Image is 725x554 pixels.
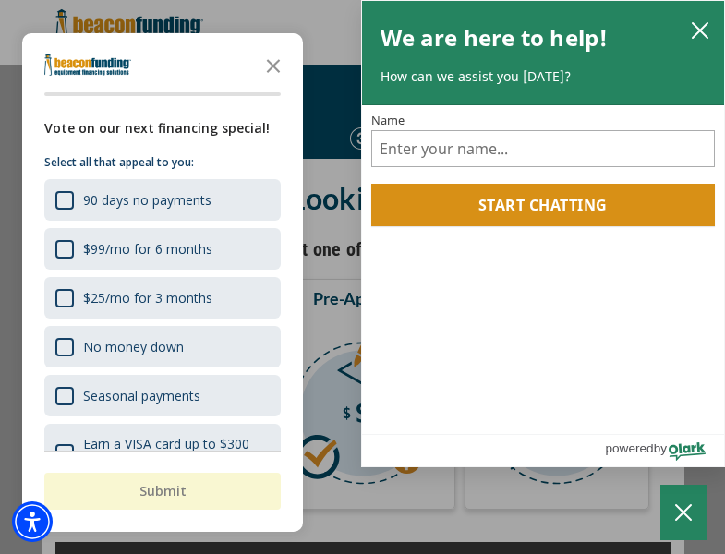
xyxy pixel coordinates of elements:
button: Close the survey [255,46,292,83]
div: Survey [22,33,303,532]
img: Company logo [44,54,131,76]
div: No money down [44,326,281,367]
input: Name [371,130,716,167]
span: powered [605,437,653,460]
button: Close Chatbox [660,485,707,540]
div: $99/mo for 6 months [83,240,212,258]
button: Start chatting [371,184,716,226]
a: Powered by Olark [605,435,724,466]
div: Seasonal payments [83,387,200,404]
div: $99/mo for 6 months [44,228,281,270]
div: $25/mo for 3 months [44,277,281,319]
div: Accessibility Menu [12,501,53,542]
h2: We are here to help! [381,19,609,56]
p: Select all that appeal to you: [44,153,281,172]
div: Earn a VISA card up to $300 for financing [44,424,281,481]
div: $25/mo for 3 months [83,289,212,307]
div: No money down [83,338,184,355]
label: Name [371,114,716,126]
div: Seasonal payments [44,375,281,416]
button: Submit [44,473,281,510]
div: 90 days no payments [44,179,281,221]
div: Earn a VISA card up to $300 for financing [83,435,270,470]
button: close chatbox [685,17,715,42]
div: Vote on our next financing special! [44,118,281,138]
span: by [654,437,667,460]
p: How can we assist you [DATE]? [381,67,707,86]
div: 90 days no payments [83,191,211,209]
